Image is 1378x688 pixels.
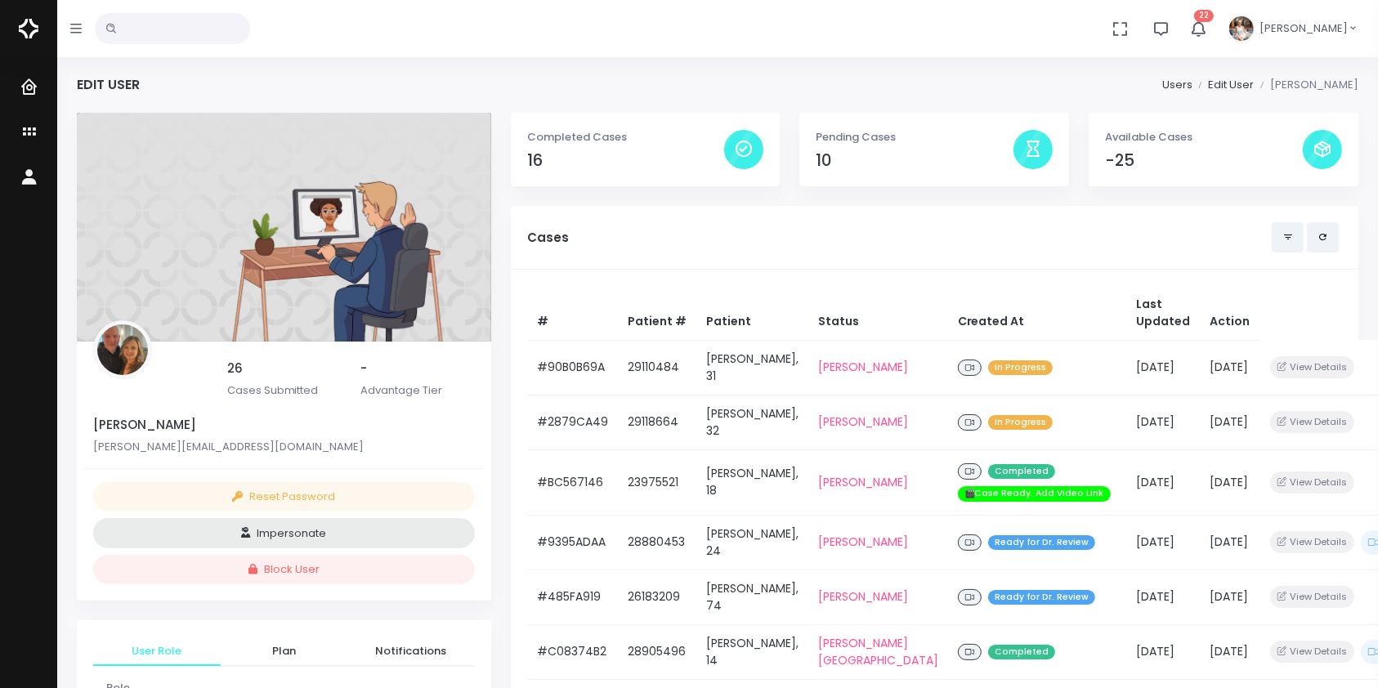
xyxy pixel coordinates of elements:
[696,286,808,341] th: Patient
[816,129,1013,145] p: Pending Cases
[818,359,908,375] a: [PERSON_NAME]
[1270,411,1354,433] button: View Details
[618,449,696,515] td: 23975521
[1270,471,1354,494] button: View Details
[1208,77,1254,92] a: Edit User
[1105,129,1303,145] p: Available Cases
[696,570,808,624] td: [PERSON_NAME], 74
[527,129,725,145] p: Completed Cases
[988,535,1095,551] span: Ready for Dr. Review
[816,151,1013,170] h4: 10
[527,624,618,679] td: #C08374B2
[227,361,342,376] h5: 26
[818,534,908,550] a: [PERSON_NAME]
[1201,395,1260,449] td: [DATE]
[958,486,1111,502] span: 🎬Case Ready. Add Video Link
[234,643,335,659] span: Plan
[988,360,1053,376] span: In Progress
[696,340,808,395] td: [PERSON_NAME], 31
[1270,586,1354,608] button: View Details
[696,449,808,515] td: [PERSON_NAME], 18
[618,624,696,679] td: 28905496
[1194,10,1214,22] span: 22
[1201,624,1260,679] td: [DATE]
[1201,449,1260,515] td: [DATE]
[1201,340,1260,395] td: [DATE]
[227,382,342,399] p: Cases Submitted
[696,624,808,679] td: [PERSON_NAME], 14
[1127,286,1201,341] th: Last Updated
[1127,515,1201,570] td: [DATE]
[1127,449,1201,515] td: [DATE]
[618,395,696,449] td: 29118664
[988,645,1055,660] span: Completed
[1127,624,1201,679] td: [DATE]
[1127,395,1201,449] td: [DATE]
[1105,151,1303,170] h4: -25
[106,643,208,659] span: User Role
[818,635,938,668] a: [PERSON_NAME][GEOGRAPHIC_DATA]
[93,555,475,585] button: Block User
[618,340,696,395] td: 29110484
[1201,570,1260,624] td: [DATE]
[527,515,618,570] td: #9395ADAA
[1127,340,1201,395] td: [DATE]
[818,588,908,605] a: [PERSON_NAME]
[1162,77,1192,92] a: Users
[618,570,696,624] td: 26183209
[988,415,1053,431] span: In Progress
[818,474,908,490] a: [PERSON_NAME]
[360,382,475,399] p: Advantage Tier
[1254,77,1358,93] li: [PERSON_NAME]
[527,395,618,449] td: #2879CA49
[1201,286,1260,341] th: Action
[988,590,1095,605] span: Ready for Dr. Review
[1127,570,1201,624] td: [DATE]
[93,518,475,548] button: Impersonate
[360,643,462,659] span: Notifications
[696,395,808,449] td: [PERSON_NAME], 32
[527,570,618,624] td: #485FA919
[618,515,696,570] td: 28880453
[360,361,475,376] h5: -
[1259,20,1348,37] span: [PERSON_NAME]
[93,439,475,455] p: [PERSON_NAME][EMAIL_ADDRESS][DOMAIN_NAME]
[818,413,908,430] a: [PERSON_NAME]
[19,11,38,46] img: Logo Horizontal
[93,482,475,512] button: Reset Password
[696,515,808,570] td: [PERSON_NAME], 24
[808,286,948,341] th: Status
[527,151,725,170] h4: 16
[1270,531,1354,553] button: View Details
[527,230,1272,245] h5: Cases
[948,286,1127,341] th: Created At
[1227,14,1256,43] img: Header Avatar
[527,340,618,395] td: #90B0B69A
[988,464,1055,480] span: Completed
[77,77,140,92] h4: Edit User
[1270,356,1354,378] button: View Details
[527,286,618,341] th: #
[1201,515,1260,570] td: [DATE]
[618,286,696,341] th: Patient #
[1270,641,1354,663] button: View Details
[527,449,618,515] td: #BC567146
[93,418,475,432] h5: [PERSON_NAME]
